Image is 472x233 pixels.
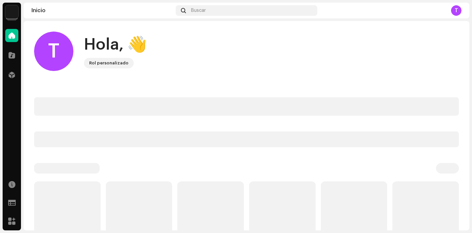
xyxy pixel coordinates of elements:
div: Inicio [31,8,173,13]
img: 4d5a508c-c80f-4d99-b7fb-82554657661d [5,5,18,18]
div: Rol personalizado [89,59,128,67]
div: Hola, 👋 [84,34,147,55]
div: T [451,5,462,16]
span: Buscar [191,8,206,13]
div: T [34,32,73,71]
